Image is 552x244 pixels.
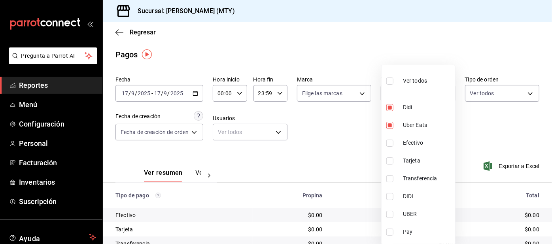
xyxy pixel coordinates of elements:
[403,210,452,218] span: UBER
[403,121,452,129] span: Uber Eats
[403,77,427,85] span: Ver todos
[403,103,452,112] span: Didi
[403,157,452,165] span: Tarjeta
[403,228,452,236] span: Pay
[403,174,452,183] span: Transferencia
[142,49,152,59] img: Tooltip marker
[403,192,452,200] span: DIDI
[403,139,452,147] span: Efectivo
